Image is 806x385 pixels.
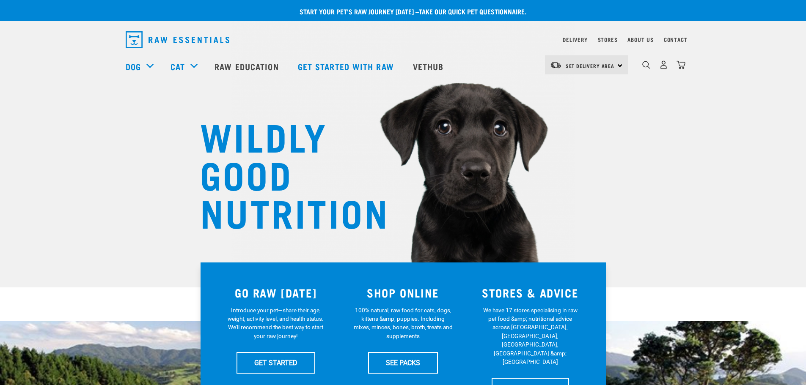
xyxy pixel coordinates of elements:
[598,38,618,41] a: Stores
[126,31,229,48] img: Raw Essentials Logo
[289,49,404,83] a: Get started with Raw
[126,60,141,73] a: Dog
[344,286,462,299] h3: SHOP ONLINE
[627,38,653,41] a: About Us
[659,60,668,69] img: user.png
[171,60,185,73] a: Cat
[419,9,526,13] a: take our quick pet questionnaire.
[226,306,325,341] p: Introduce your pet—share their age, weight, activity level, and health status. We'll recommend th...
[472,286,589,299] h3: STORES & ADVICE
[237,352,315,373] a: GET STARTED
[563,38,587,41] a: Delivery
[566,64,615,67] span: Set Delivery Area
[481,306,580,366] p: We have 17 stores specialising in raw pet food &amp; nutritional advice across [GEOGRAPHIC_DATA],...
[677,60,685,69] img: home-icon@2x.png
[642,61,650,69] img: home-icon-1@2x.png
[217,286,335,299] h3: GO RAW [DATE]
[353,306,453,341] p: 100% natural, raw food for cats, dogs, kittens &amp; puppies. Including mixes, minces, bones, bro...
[119,28,688,52] nav: dropdown navigation
[200,116,369,230] h1: WILDLY GOOD NUTRITION
[206,49,289,83] a: Raw Education
[550,61,561,69] img: van-moving.png
[664,38,688,41] a: Contact
[368,352,438,373] a: SEE PACKS
[404,49,454,83] a: Vethub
